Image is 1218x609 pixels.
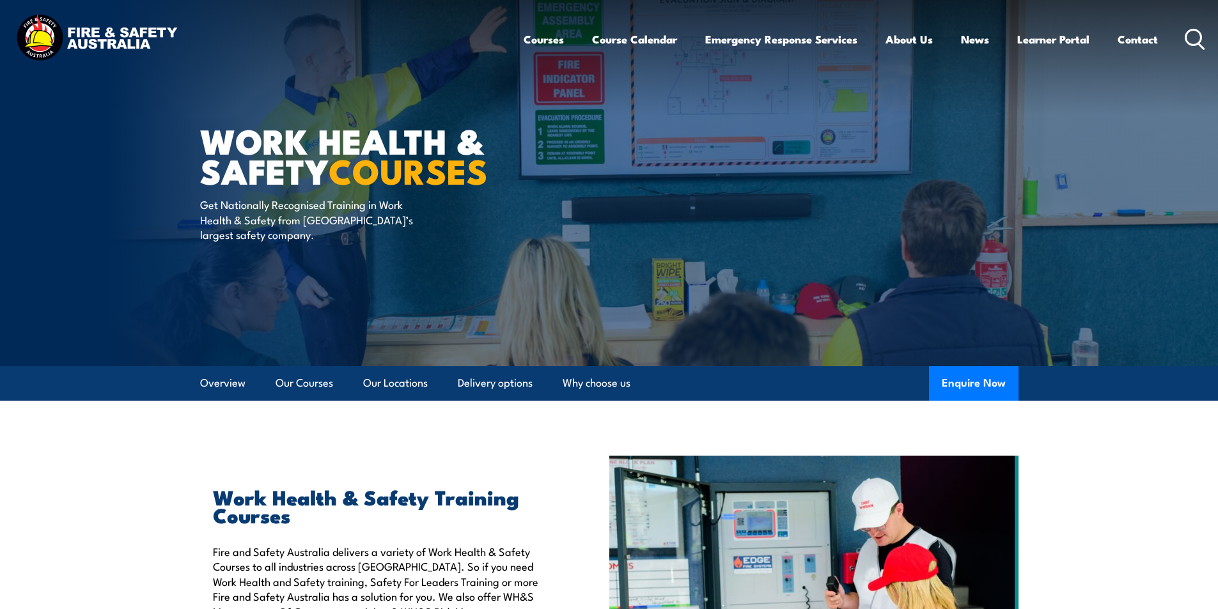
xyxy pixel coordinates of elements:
[886,22,933,56] a: About Us
[276,366,333,400] a: Our Courses
[458,366,533,400] a: Delivery options
[592,22,677,56] a: Course Calendar
[200,197,433,242] p: Get Nationally Recognised Training in Work Health & Safety from [GEOGRAPHIC_DATA]’s largest safet...
[1017,22,1089,56] a: Learner Portal
[563,366,630,400] a: Why choose us
[1118,22,1158,56] a: Contact
[363,366,428,400] a: Our Locations
[705,22,857,56] a: Emergency Response Services
[200,366,246,400] a: Overview
[961,22,989,56] a: News
[213,488,550,523] h2: Work Health & Safety Training Courses
[200,125,516,185] h1: Work Health & Safety
[329,143,488,196] strong: COURSES
[524,22,564,56] a: Courses
[929,366,1019,401] button: Enquire Now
